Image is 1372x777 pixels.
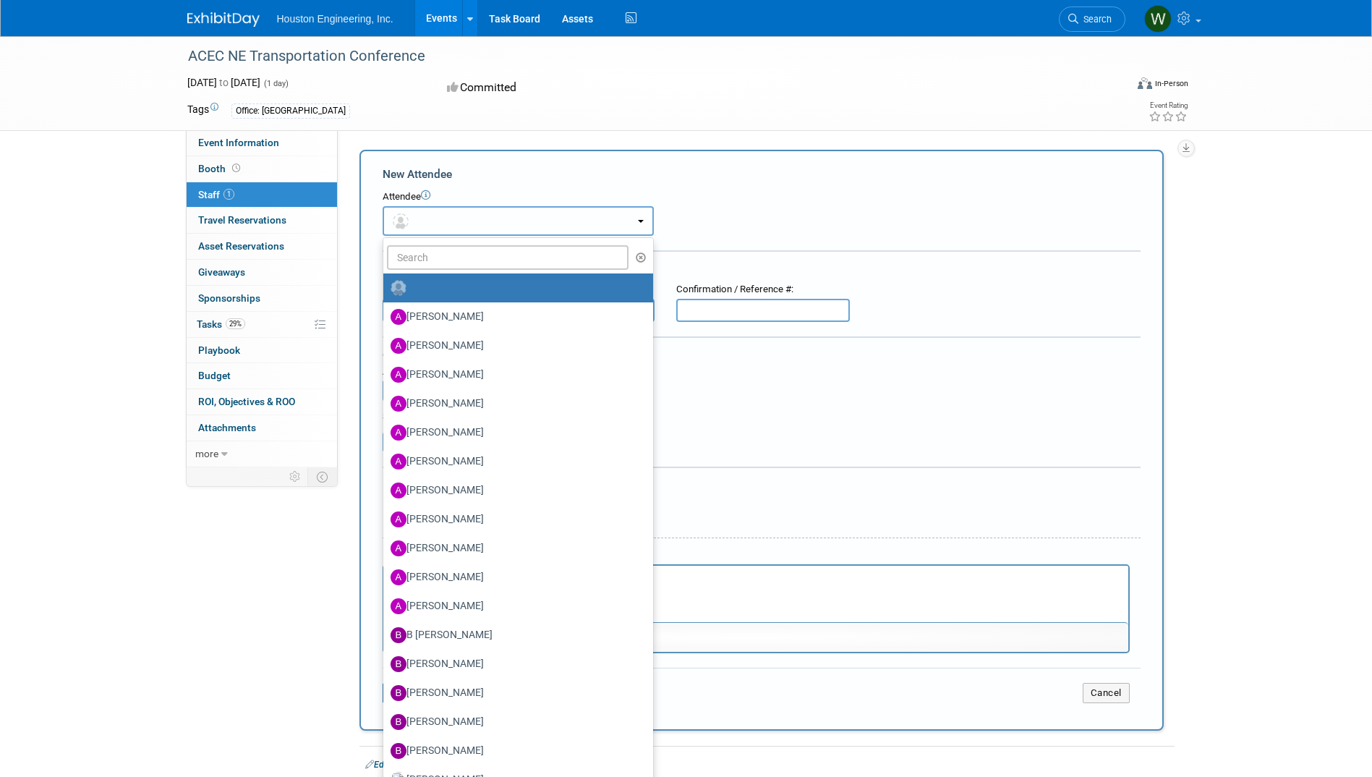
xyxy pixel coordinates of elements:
div: New Attendee [383,166,1141,182]
img: A.jpg [391,598,406,614]
div: ACEC NE Transportation Conference [183,43,1104,69]
a: Budget [187,363,337,388]
img: A.jpg [391,396,406,412]
label: [PERSON_NAME] [391,421,639,444]
img: Whitaker Thomas [1144,5,1172,33]
a: Asset Reservations [187,234,337,259]
div: Attendee [383,190,1141,204]
span: Attachments [198,422,256,433]
label: [PERSON_NAME] [391,682,639,705]
label: [PERSON_NAME] [391,508,639,531]
td: Toggle Event Tabs [307,467,337,486]
span: Search [1078,14,1112,25]
span: Budget [198,370,231,381]
a: Tasks29% [187,312,337,337]
span: Tasks [197,318,245,330]
div: Confirmation / Reference #: [676,283,850,297]
span: to [217,77,231,88]
label: B [PERSON_NAME] [391,624,639,647]
div: Committed [443,75,762,101]
div: Notes [383,548,1130,562]
span: Booth not reserved yet [229,163,243,174]
label: [PERSON_NAME] [391,537,639,560]
img: A.jpg [391,483,406,498]
label: [PERSON_NAME] [391,710,639,734]
img: B.jpg [391,656,406,672]
label: [PERSON_NAME] [391,739,639,763]
span: Booth [198,163,243,174]
span: Staff [198,189,234,200]
label: [PERSON_NAME] [391,653,639,676]
span: [DATE] [DATE] [187,77,260,88]
td: Tags [187,102,218,119]
label: [PERSON_NAME] [391,363,639,386]
span: more [195,448,218,459]
img: Format-Inperson.png [1138,77,1152,89]
span: Houston Engineering, Inc. [277,13,393,25]
img: A.jpg [391,569,406,585]
label: [PERSON_NAME] [391,334,639,357]
div: Office: [GEOGRAPHIC_DATA] [231,103,350,119]
label: [PERSON_NAME] [391,595,639,618]
div: Event Rating [1149,102,1188,109]
span: 29% [226,318,245,329]
img: A.jpg [391,425,406,441]
div: Event Format [1040,75,1189,97]
div: Misc. Attachments & Notes [383,477,1141,492]
span: Asset Reservations [198,240,284,252]
iframe: Rich Text Area [384,566,1128,622]
img: A.jpg [391,338,406,354]
img: A.jpg [391,540,406,556]
img: A.jpg [391,454,406,470]
div: Cost: [383,349,1141,362]
label: [PERSON_NAME] [391,392,639,415]
label: [PERSON_NAME] [391,450,639,473]
img: B.jpg [391,627,406,643]
span: Playbook [198,344,240,356]
a: ROI, Objectives & ROO [187,389,337,415]
td: Personalize Event Tab Strip [283,467,308,486]
label: [PERSON_NAME] [391,479,639,502]
img: Unassigned-User-Icon.png [391,280,406,296]
a: Booth [187,156,337,182]
img: A.jpg [391,367,406,383]
a: Search [1059,7,1125,32]
button: Cancel [1083,683,1130,703]
img: A.jpg [391,309,406,325]
a: Staff1 [187,182,337,208]
label: [PERSON_NAME] [391,566,639,589]
a: Sponsorships [187,286,337,311]
label: [PERSON_NAME] [391,305,639,328]
a: Giveaways [187,260,337,285]
span: Sponsorships [198,292,260,304]
span: Event Information [198,137,279,148]
div: In-Person [1154,78,1188,89]
span: Giveaways [198,266,245,278]
img: ExhibitDay [187,12,260,27]
a: Playbook [187,338,337,363]
img: B.jpg [391,743,406,759]
img: B.jpg [391,714,406,730]
img: B.jpg [391,685,406,701]
a: Event Information [187,130,337,156]
a: Edit [365,760,389,770]
span: (1 day) [263,79,289,88]
div: Registration / Ticket Info (optional) [383,261,1141,276]
input: Search [387,245,629,270]
a: Attachments [187,415,337,441]
a: more [187,441,337,467]
a: Travel Reservations [187,208,337,233]
img: A.jpg [391,511,406,527]
span: 1 [223,189,234,200]
div: [PERSON_NAME] [429,758,1169,772]
span: Travel Reservations [198,214,286,226]
span: ROI, Objectives & ROO [198,396,295,407]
